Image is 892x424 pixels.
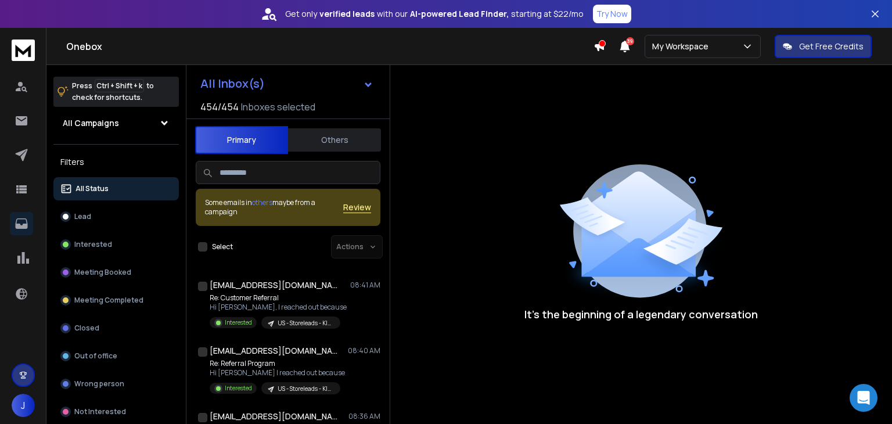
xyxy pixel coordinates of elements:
button: Wrong person [53,372,179,396]
p: Get only with our starting at $22/mo [285,8,584,20]
button: Closed [53,317,179,340]
button: J [12,394,35,417]
button: Primary [195,126,288,154]
p: Lead [74,212,91,221]
h1: Onebox [66,39,594,53]
button: Not Interested [53,400,179,423]
span: others [252,197,272,207]
button: Interested [53,233,179,256]
button: All Status [53,177,179,200]
h3: Inboxes selected [241,100,315,114]
h3: Filters [53,154,179,170]
p: Wrong person [74,379,124,389]
p: US - Storeleads - Klaviyo - Support emails [278,385,333,393]
p: 08:36 AM [348,412,380,421]
p: Hi [PERSON_NAME] I reached out because [210,368,345,378]
p: Interested [74,240,112,249]
p: All Status [75,184,109,193]
strong: verified leads [319,8,375,20]
h1: [EMAIL_ADDRESS][DOMAIN_NAME] [210,345,337,357]
p: It’s the beginning of a legendary conversation [524,306,758,322]
button: All Inbox(s) [191,72,383,95]
label: Select [212,242,233,251]
span: Ctrl + Shift + k [95,79,144,92]
button: Meeting Booked [53,261,179,284]
p: Try Now [596,8,628,20]
h1: All Campaigns [63,117,119,129]
p: Re: Referral Program [210,359,345,368]
button: All Campaigns [53,112,179,135]
p: Interested [225,384,252,393]
h1: [EMAIL_ADDRESS][DOMAIN_NAME] [210,279,337,291]
p: Get Free Credits [799,41,864,52]
p: Meeting Booked [74,268,131,277]
p: Hi [PERSON_NAME], I reached out because [210,303,347,312]
p: Press to check for shortcuts. [72,80,154,103]
button: Lead [53,205,179,228]
div: Some emails in maybe from a campaign [205,198,343,217]
h1: [EMAIL_ADDRESS][DOMAIN_NAME] [210,411,337,422]
h1: All Inbox(s) [200,78,265,89]
p: My Workspace [652,41,713,52]
p: Interested [225,318,252,327]
button: Others [288,127,381,153]
button: Meeting Completed [53,289,179,312]
p: Out of office [74,351,117,361]
span: 454 / 454 [200,100,239,114]
button: Review [343,202,371,213]
p: Meeting Completed [74,296,143,305]
p: Closed [74,324,99,333]
strong: AI-powered Lead Finder, [410,8,509,20]
p: Not Interested [74,407,126,416]
span: 39 [626,37,634,45]
button: Out of office [53,344,179,368]
p: Re: Customer Referral [210,293,347,303]
p: 08:40 AM [348,346,380,355]
button: Get Free Credits [775,35,872,58]
img: logo [12,39,35,61]
p: US - Storeleads - Klaviyo - Support emails [278,319,333,328]
p: 08:41 AM [350,281,380,290]
button: Try Now [593,5,631,23]
div: Open Intercom Messenger [850,384,877,412]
